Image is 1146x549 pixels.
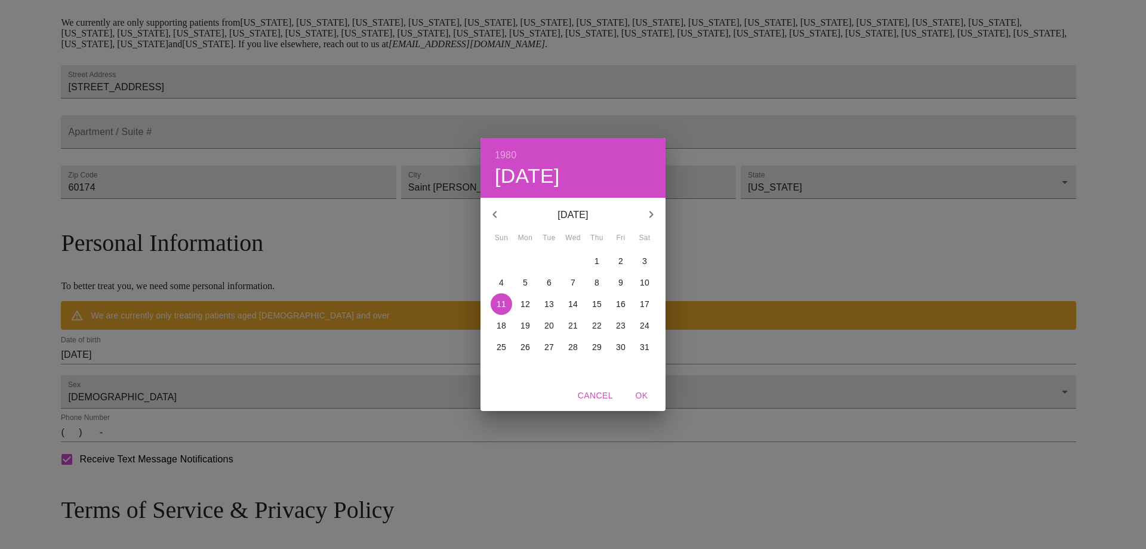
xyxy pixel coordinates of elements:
[592,320,602,332] p: 22
[634,293,655,315] button: 17
[642,255,647,267] p: 3
[491,336,512,358] button: 25
[544,320,554,332] p: 20
[568,298,578,310] p: 14
[586,336,608,358] button: 29
[634,272,655,293] button: 10
[497,298,506,310] p: 11
[571,277,575,289] p: 7
[594,255,599,267] p: 1
[640,341,649,353] p: 31
[515,315,536,336] button: 19
[538,272,560,293] button: 6
[495,147,516,164] button: 1980
[509,208,637,222] p: [DATE]
[640,320,649,332] p: 24
[491,232,512,244] span: Sun
[640,277,649,289] p: 10
[515,293,536,315] button: 12
[568,341,578,353] p: 28
[538,293,560,315] button: 13
[538,232,560,244] span: Tue
[616,320,626,332] p: 23
[610,315,631,336] button: 23
[610,250,631,272] button: 2
[562,232,584,244] span: Wed
[515,272,536,293] button: 5
[497,341,506,353] p: 25
[634,232,655,244] span: Sat
[616,341,626,353] p: 30
[491,272,512,293] button: 4
[520,341,530,353] p: 26
[610,272,631,293] button: 9
[610,232,631,244] span: Fri
[544,341,554,353] p: 27
[586,250,608,272] button: 1
[634,336,655,358] button: 31
[520,320,530,332] p: 19
[610,336,631,358] button: 30
[578,388,613,403] span: Cancel
[573,385,618,407] button: Cancel
[592,341,602,353] p: 29
[562,272,584,293] button: 7
[594,277,599,289] p: 8
[634,315,655,336] button: 24
[586,232,608,244] span: Thu
[586,272,608,293] button: 8
[520,298,530,310] p: 12
[618,255,623,267] p: 2
[586,293,608,315] button: 15
[495,164,560,189] button: [DATE]
[610,293,631,315] button: 16
[491,315,512,336] button: 18
[499,277,504,289] p: 4
[497,320,506,332] p: 18
[640,298,649,310] p: 17
[515,232,536,244] span: Mon
[538,315,560,336] button: 20
[538,336,560,358] button: 27
[491,293,512,315] button: 11
[562,336,584,358] button: 28
[616,298,626,310] p: 16
[562,293,584,315] button: 14
[586,315,608,336] button: 22
[568,320,578,332] p: 21
[562,315,584,336] button: 21
[634,250,655,272] button: 3
[544,298,554,310] p: 13
[547,277,552,289] p: 6
[592,298,602,310] p: 15
[627,388,656,403] span: OK
[623,385,661,407] button: OK
[523,277,528,289] p: 5
[618,277,623,289] p: 9
[515,336,536,358] button: 26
